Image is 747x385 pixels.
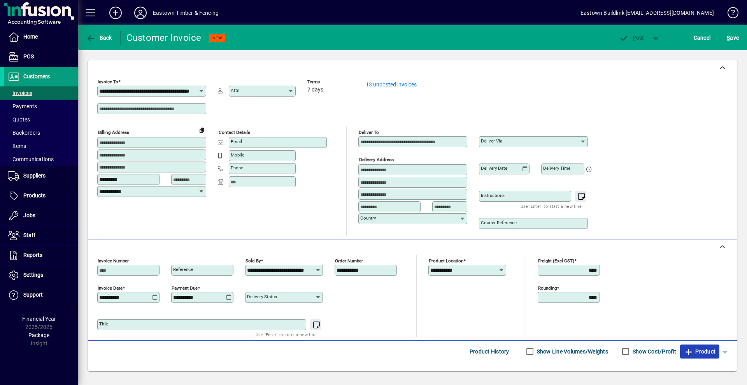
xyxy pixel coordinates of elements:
label: Show Cost/Profit [631,348,676,355]
mat-label: Invoice To [98,79,118,84]
span: Items [8,143,26,149]
span: Quotes [8,116,30,123]
mat-label: Delivery date [481,165,507,171]
mat-label: Freight (excl GST) [538,258,574,264]
label: Show Line Volumes/Weights [535,348,608,355]
span: Support [23,292,43,298]
button: Product History [466,345,512,359]
span: Backorders [8,130,40,136]
span: Product History [470,345,509,358]
mat-label: Invoice date [98,285,123,291]
a: Payments [4,100,78,113]
span: Financial Year [22,316,56,322]
button: Copy to Delivery address [196,124,208,136]
a: Items [4,139,78,153]
mat-label: Reference [173,267,193,272]
mat-label: Delivery time [543,165,570,171]
span: Staff [23,232,35,238]
mat-label: Deliver via [481,138,502,144]
span: Back [86,35,112,41]
a: Backorders [4,126,78,139]
a: Home [4,27,78,47]
span: Home [23,33,38,40]
span: Suppliers [23,172,46,179]
span: Payments [8,103,37,109]
div: Eastown Buildlink [EMAIL_ADDRESS][DOMAIN_NAME] [580,7,714,19]
a: Products [4,186,78,206]
span: 7 days [307,87,323,93]
span: Terms [307,79,354,84]
mat-label: Order number [335,258,363,264]
a: 13 unposted invoices [366,81,417,88]
button: Product [680,345,719,359]
span: Jobs [23,212,35,218]
a: Staff [4,226,78,245]
span: POS [23,53,34,60]
div: Eastown Timber & Fencing [153,7,219,19]
a: Quotes [4,113,78,126]
span: Communications [8,156,54,162]
mat-label: Deliver To [359,130,379,135]
a: POS [4,47,78,67]
span: Product [684,345,715,358]
app-page-header-button: Back [78,31,121,45]
mat-hint: Use 'Enter' to start a new line [521,202,582,211]
button: Save [725,31,741,45]
button: Profile [128,6,153,20]
span: P [633,35,636,41]
a: Invoices [4,86,78,100]
mat-label: Payment due [172,285,198,291]
a: Reports [4,246,78,265]
mat-label: Country [360,215,376,221]
span: ave [727,32,739,44]
mat-label: Phone [231,165,243,171]
mat-label: Rounding [538,285,557,291]
mat-label: Instructions [481,193,505,198]
a: Jobs [4,206,78,225]
mat-label: Product location [429,258,463,264]
mat-label: Email [231,139,242,144]
mat-label: Attn [231,88,239,93]
span: Settings [23,272,43,278]
mat-label: Sold by [245,258,261,264]
span: Products [23,192,46,199]
span: Invoices [8,90,32,96]
a: Communications [4,153,78,166]
span: Package [28,332,49,338]
button: Post [615,31,648,45]
span: S [727,35,730,41]
a: Knowledge Base [722,2,737,27]
mat-label: Delivery status [247,294,277,299]
span: Customers [23,73,50,79]
a: Support [4,285,78,305]
a: Settings [4,265,78,285]
button: Back [84,31,114,45]
span: NEW [212,35,222,40]
mat-label: Mobile [231,152,244,158]
mat-hint: Use 'Enter' to start a new line [256,330,317,339]
span: Cancel [694,32,711,44]
div: Customer Invoice [126,32,202,44]
button: Add [103,6,128,20]
a: Suppliers [4,166,78,186]
mat-label: Invoice number [98,258,129,264]
span: ost [619,35,644,41]
mat-label: Title [99,321,108,327]
span: Reports [23,252,42,258]
mat-label: Courier Reference [481,220,517,225]
button: Cancel [692,31,713,45]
